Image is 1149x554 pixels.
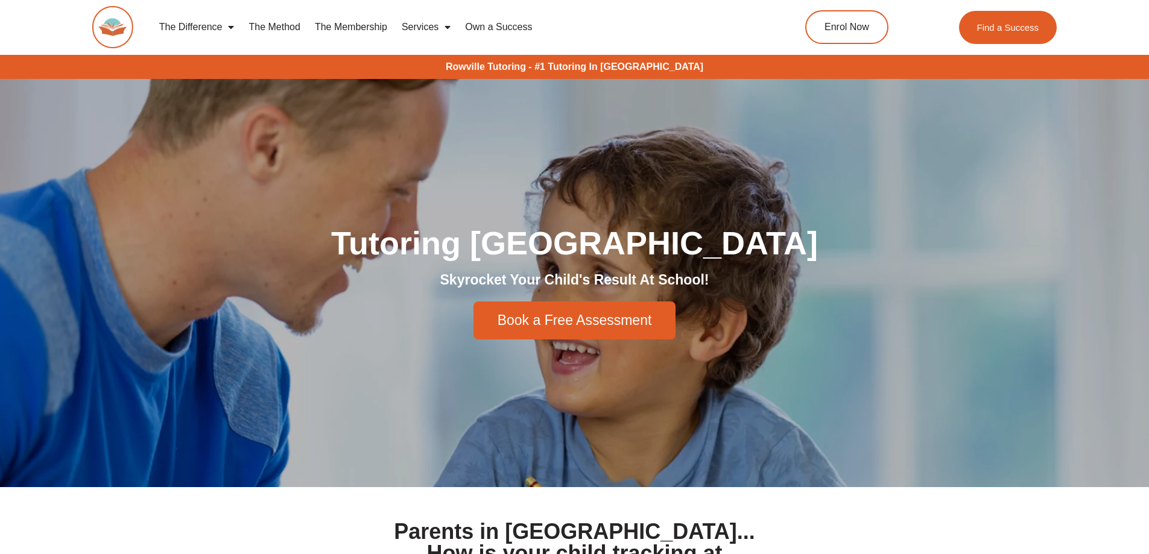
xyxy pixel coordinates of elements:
a: Services [394,13,458,41]
h1: Tutoring [GEOGRAPHIC_DATA] [237,227,913,259]
nav: Menu [152,13,750,41]
span: Enrol Now [825,22,869,32]
a: The Method [241,13,307,41]
a: The Membership [308,13,394,41]
a: Own a Success [458,13,539,41]
span: Find a Success [977,23,1039,32]
span: Book a Free Assessment [498,313,652,327]
a: The Difference [152,13,242,41]
h2: Skyrocket Your Child's Result At School! [237,271,913,289]
a: Book a Free Assessment [473,301,676,339]
a: Enrol Now [805,10,888,44]
a: Find a Success [959,11,1057,44]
